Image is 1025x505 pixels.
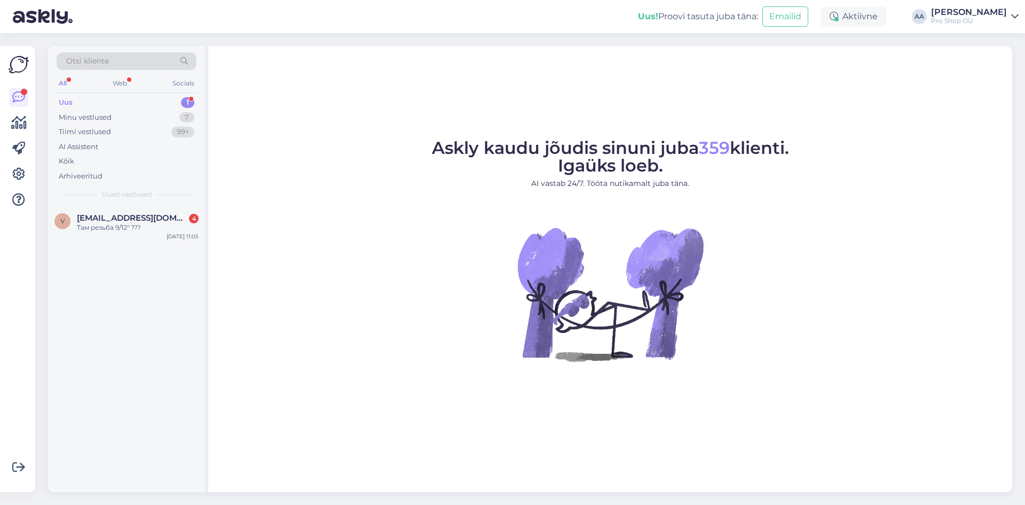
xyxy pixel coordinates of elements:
[638,11,658,21] b: Uus!
[59,97,73,108] div: Uus
[59,156,74,167] div: Kõik
[60,217,65,225] span: v
[59,142,98,152] div: AI Assistent
[170,76,196,90] div: Socials
[59,127,111,137] div: Tiimi vestlused
[912,9,927,24] div: AA
[111,76,129,90] div: Web
[57,76,69,90] div: All
[514,198,706,390] img: No Chat active
[638,10,758,23] div: Proovi tasuta juba täna:
[9,55,29,75] img: Askly Logo
[821,7,886,26] div: Aktiivne
[59,112,112,123] div: Minu vestlused
[931,8,1007,17] div: [PERSON_NAME]
[179,112,194,123] div: 7
[66,56,109,67] span: Otsi kliente
[189,214,199,223] div: 4
[432,137,789,176] span: Askly kaudu jõudis sinuni juba klienti. Igaüks loeb.
[931,8,1019,25] a: [PERSON_NAME]Pro Shop OÜ
[762,6,808,27] button: Emailid
[699,137,730,158] span: 359
[432,178,789,189] p: AI vastab 24/7. Tööta nutikamalt juba täna.
[59,171,102,182] div: Arhiveeritud
[167,232,199,240] div: [DATE] 11:05
[931,17,1007,25] div: Pro Shop OÜ
[77,223,199,232] div: Там резьба 9/12" ???
[102,190,152,199] span: Uued vestlused
[171,127,194,137] div: 99+
[181,97,194,108] div: 1
[77,213,188,223] span: vkristerson@gmail.com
